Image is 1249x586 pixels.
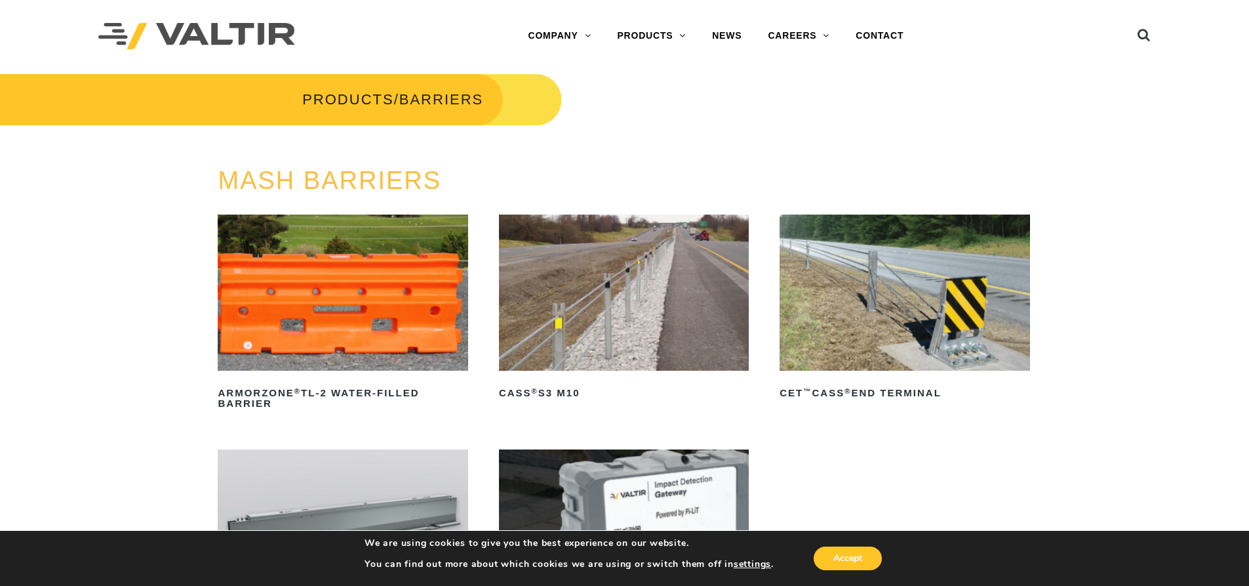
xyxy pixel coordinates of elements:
[780,383,1029,404] h2: CET CASS End Terminal
[699,23,755,49] a: NEWS
[843,23,917,49] a: CONTACT
[803,387,812,395] sup: ™
[515,23,604,49] a: COMPANY
[294,387,301,395] sup: ®
[499,383,749,404] h2: CASS S3 M10
[844,387,851,395] sup: ®
[302,91,393,108] a: PRODUCTS
[780,215,1029,404] a: CET™CASS®End Terminal
[755,23,843,49] a: CAREERS
[499,215,749,404] a: CASS®S3 M10
[604,23,699,49] a: PRODUCTS
[218,167,441,194] a: MASH BARRIERS
[814,547,882,570] button: Accept
[218,383,467,414] h2: ArmorZone TL-2 Water-Filled Barrier
[218,215,467,414] a: ArmorZone®TL-2 Water-Filled Barrier
[532,387,538,395] sup: ®
[734,558,771,570] button: settings
[98,23,295,50] img: Valtir
[399,91,483,108] span: BARRIERS
[365,558,774,570] p: You can find out more about which cookies we are using or switch them off in .
[365,537,774,549] p: We are using cookies to give you the best experience on our website.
